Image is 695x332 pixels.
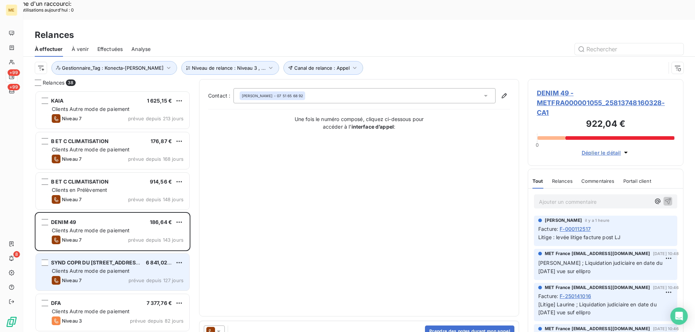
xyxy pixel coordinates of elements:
span: prévue depuis 127 jours [129,277,184,283]
span: prévue depuis 148 jours [128,197,184,202]
span: Niveau 7 [62,277,81,283]
input: Rechercher [575,43,683,55]
span: Clients Autre mode de paiement [52,308,130,314]
span: +99 [8,69,20,76]
span: [PERSON_NAME] [242,93,273,98]
span: +99 [8,84,20,90]
span: 1 625,15 € [147,98,172,104]
span: 8 [13,251,20,258]
span: prévue depuis 143 jours [128,237,184,243]
span: [Litige] Laurine ; Liquidation judiciaire en date du [DATE] vue suf ellipro [538,301,658,316]
span: Effectuées [97,46,123,53]
button: Déplier le détail [580,148,632,157]
span: 7 377,76 € [147,300,172,306]
button: Canal de relance : Appel [283,61,363,75]
span: À effectuer [35,46,63,53]
span: Niveau de relance : Niveau 3 , ... [192,65,266,71]
span: Commentaires [581,178,615,184]
h3: Relances [35,29,74,42]
span: F-250141016 [560,292,591,300]
span: B ET C CLIMATISATION [51,138,109,144]
span: 6 841,02 € [146,259,172,266]
div: - 07 51 65 68 92 [242,93,303,98]
span: Portail client [623,178,651,184]
span: Analyse [131,46,151,53]
span: il y a 1 heure [585,218,609,223]
span: Clients Autre mode de paiement [52,106,130,112]
span: 176,87 € [151,138,172,144]
span: prévue depuis 82 jours [130,318,184,324]
span: 0 [536,142,539,148]
div: Open Intercom Messenger [670,307,688,325]
span: DFA [51,300,61,306]
span: Canal de relance : Appel [294,65,350,71]
span: À venir [72,46,89,53]
span: Facture : [538,292,558,300]
span: Gestionnaire_Tag : Konecta-[PERSON_NAME] [62,65,164,71]
span: [PERSON_NAME] [545,217,582,224]
span: B ET C CLIMATISATION [51,178,109,185]
img: Logo LeanPay [6,316,17,328]
span: Niveau 3 [62,318,82,324]
span: Niveau 7 [62,197,81,202]
span: [DATE] 10:46 [653,285,679,290]
button: Niveau de relance : Niveau 3 , ... [181,61,279,75]
span: F-000112517 [560,225,591,233]
span: Clients Autre mode de paiement [52,227,130,233]
span: Niveau 7 [62,156,81,162]
label: Contact : [208,92,233,99]
span: prévue depuis 213 jours [128,116,184,121]
span: prévue depuis 168 jours [128,156,184,162]
span: Relances [43,79,64,86]
span: MET France [EMAIL_ADDRESS][DOMAIN_NAME] [545,250,650,257]
button: Gestionnaire_Tag : Konecta-[PERSON_NAME] [51,61,177,75]
span: Litige : levée litige facture post LJ [538,234,621,240]
span: Facture : [538,225,558,233]
span: DENIM 49 [51,219,76,225]
span: 38 [66,79,75,86]
span: Relances [552,178,573,184]
span: 186,64 € [150,219,172,225]
span: MET France [EMAIL_ADDRESS][DOMAIN_NAME] [545,284,650,291]
span: Clients Autre mode de paiement [52,268,130,274]
span: Clients Autre mode de paiement [52,146,130,152]
span: MET France [EMAIL_ADDRESS][DOMAIN_NAME] [545,325,650,332]
h3: 922,04 € [537,117,674,132]
span: Niveau 7 [62,116,81,121]
span: Clients en Prélèvement [52,187,107,193]
p: Une fois le numéro composé, cliquez ci-dessous pour accéder à l’ : [287,115,431,130]
strong: interface d’appel [351,124,394,130]
span: KAIA [51,98,64,104]
span: [DATE] 10:48 [653,251,679,256]
span: [PERSON_NAME] ; Liquidation judiciaire en date du [DATE] vue sur ellipro [538,260,664,274]
span: Déplier le détail [582,149,621,156]
span: Niveau 7 [62,237,81,243]
span: [DATE] 10:46 [653,327,679,331]
span: SYND COPR DU [STREET_ADDRESS] [51,259,141,266]
span: DENIM 49 - METFRA000001055_25813748160328-CA1 [537,88,674,117]
span: 914,56 € [150,178,172,185]
span: Tout [532,178,543,184]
